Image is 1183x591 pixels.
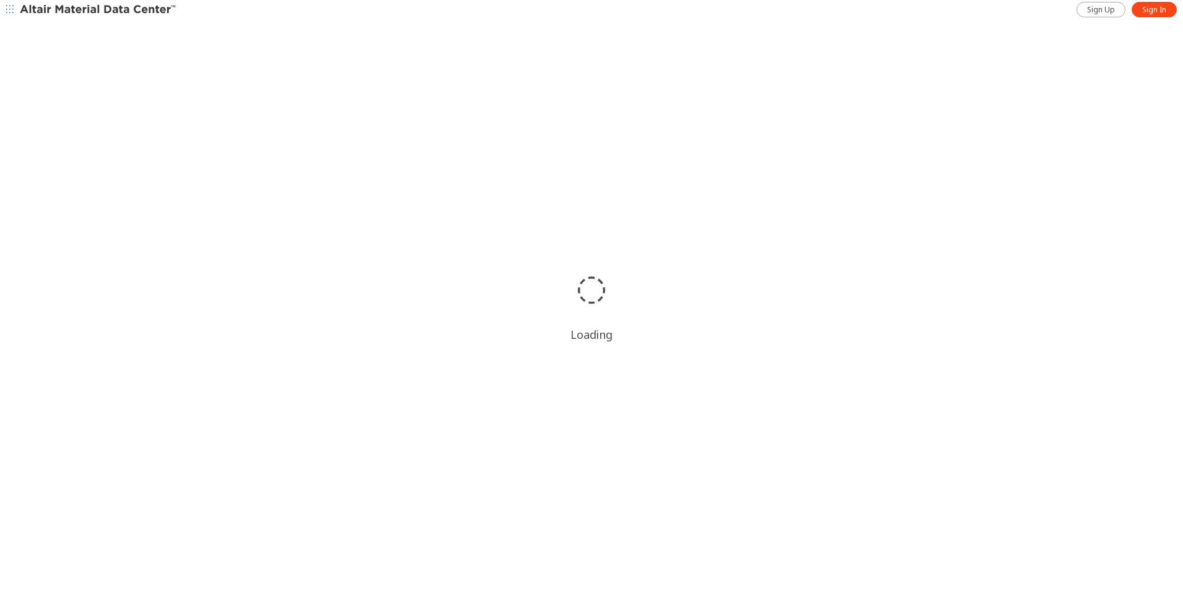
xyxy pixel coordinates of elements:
[1087,5,1115,15] span: Sign Up
[1077,2,1125,17] a: Sign Up
[1132,2,1177,17] a: Sign In
[1142,5,1166,15] span: Sign In
[570,327,613,342] div: Loading
[20,4,178,16] img: Altair Material Data Center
